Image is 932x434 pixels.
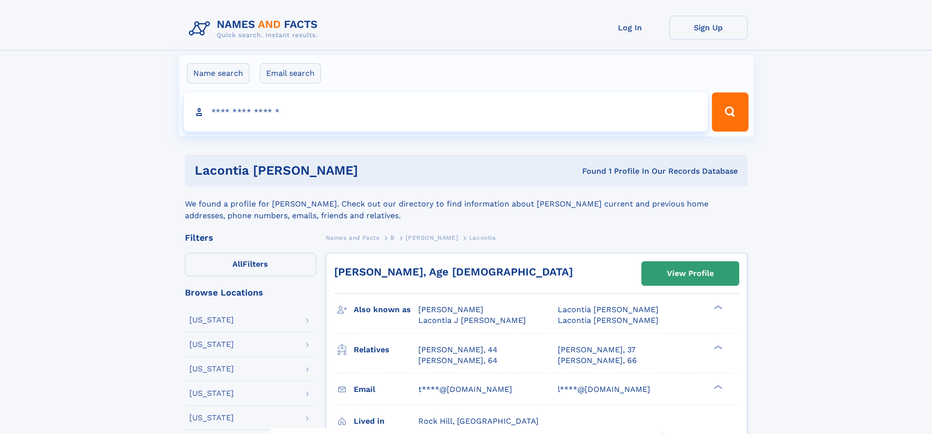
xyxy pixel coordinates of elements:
a: View Profile [642,262,739,285]
h3: Lived in [354,413,418,430]
div: We found a profile for [PERSON_NAME]. Check out our directory to find information about [PERSON_N... [185,186,748,222]
a: Sign Up [669,16,748,40]
div: View Profile [667,262,714,285]
div: Found 1 Profile In Our Records Database [470,166,738,177]
span: Lacontia [PERSON_NAME] [558,305,659,314]
button: Search Button [712,92,748,132]
img: Logo Names and Facts [185,16,326,42]
div: ❯ [711,304,723,311]
div: [US_STATE] [189,414,234,422]
div: [US_STATE] [189,389,234,397]
div: [US_STATE] [189,365,234,373]
label: Filters [185,253,316,276]
div: [US_STATE] [189,341,234,348]
h3: Also known as [354,301,418,318]
span: B [390,234,395,241]
span: All [232,259,243,269]
a: [PERSON_NAME], 44 [418,344,498,355]
div: ❯ [711,344,723,350]
span: Rock Hill, [GEOGRAPHIC_DATA] [418,416,539,426]
a: [PERSON_NAME], Age [DEMOGRAPHIC_DATA] [334,266,573,278]
span: Lacontia [PERSON_NAME] [558,316,659,325]
input: search input [184,92,708,132]
a: Names and Facts [326,231,380,244]
a: B [390,231,395,244]
h3: Email [354,381,418,398]
div: ❯ [711,384,723,390]
span: Lacontia J [PERSON_NAME] [418,316,526,325]
a: [PERSON_NAME], 64 [418,355,498,366]
a: [PERSON_NAME], 37 [558,344,636,355]
span: [PERSON_NAME] [418,305,483,314]
a: [PERSON_NAME] [406,231,458,244]
a: Log In [591,16,669,40]
div: Filters [185,233,316,242]
label: Name search [187,63,250,84]
div: Browse Locations [185,288,316,297]
span: Lacontia [469,234,496,241]
label: Email search [260,63,321,84]
h3: Relatives [354,342,418,358]
h1: Lacontia [PERSON_NAME] [195,164,470,177]
a: [PERSON_NAME], 66 [558,355,637,366]
div: [US_STATE] [189,316,234,324]
span: [PERSON_NAME] [406,234,458,241]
